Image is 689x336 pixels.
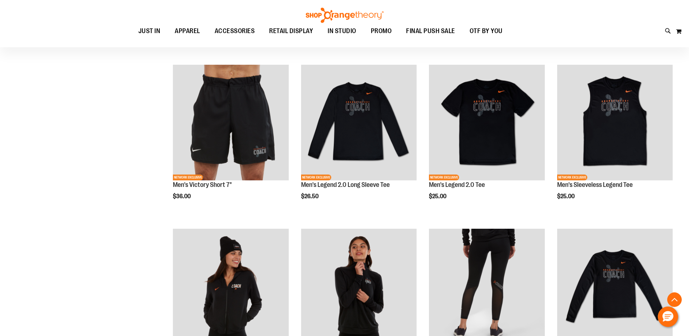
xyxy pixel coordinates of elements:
[429,65,544,180] img: OTF Mens Coach FA23 Legend 2.0 SS Tee - Black primary image
[658,307,678,327] button: Hello, have a question? Let’s chat.
[429,65,544,181] a: OTF Mens Coach FA23 Legend 2.0 SS Tee - Black primary imageNETWORK EXCLUSIVE
[557,175,587,180] span: NETWORK EXCLUSIVE
[320,23,364,39] a: IN STUDIO
[262,23,320,40] a: RETAIL DISPLAY
[429,193,447,200] span: $25.00
[429,181,485,188] a: Men's Legend 2.0 Tee
[364,23,399,40] a: PROMO
[138,23,161,39] span: JUST IN
[173,65,288,181] a: OTF Mens Coach FA23 Victory Short - Black primary imageNETWORK EXCLUSIVE
[173,181,232,188] a: Men's Victory Short 7"
[557,193,576,200] span: $25.00
[557,181,633,188] a: Men's Sleeveless Legend Tee
[175,23,200,39] span: APPAREL
[425,61,548,218] div: product
[371,23,392,39] span: PROMO
[173,65,288,180] img: OTF Mens Coach FA23 Victory Short - Black primary image
[173,175,203,180] span: NETWORK EXCLUSIVE
[328,23,356,39] span: IN STUDIO
[557,65,673,180] img: OTF Mens Coach FA23 Legend Sleeveless Tee - Black primary image
[406,23,455,39] span: FINAL PUSH SALE
[554,61,676,218] div: product
[429,175,459,180] span: NETWORK EXCLUSIVE
[269,23,313,39] span: RETAIL DISPLAY
[297,61,420,218] div: product
[207,23,262,40] a: ACCESSORIES
[305,8,385,23] img: Shop Orangetheory
[301,175,331,180] span: NETWORK EXCLUSIVE
[169,61,292,218] div: product
[173,193,192,200] span: $36.00
[301,193,320,200] span: $26.50
[301,65,417,180] img: OTF Mens Coach FA23 Legend 2.0 LS Tee - Black primary image
[301,181,390,188] a: Men's Legend 2.0 Long Sleeve Tee
[557,65,673,181] a: OTF Mens Coach FA23 Legend Sleeveless Tee - Black primary imageNETWORK EXCLUSIVE
[667,292,682,307] button: Back To Top
[462,23,510,40] a: OTF BY YOU
[301,65,417,181] a: OTF Mens Coach FA23 Legend 2.0 LS Tee - Black primary imageNETWORK EXCLUSIVE
[167,23,207,40] a: APPAREL
[215,23,255,39] span: ACCESSORIES
[470,23,503,39] span: OTF BY YOU
[399,23,462,40] a: FINAL PUSH SALE
[131,23,168,40] a: JUST IN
